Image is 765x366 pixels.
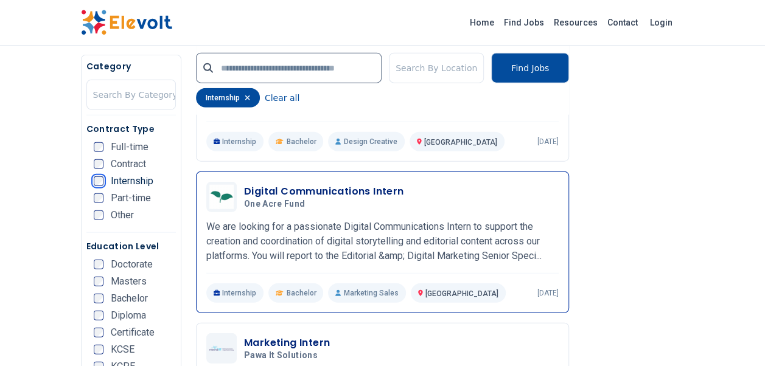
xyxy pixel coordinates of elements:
[244,350,318,361] span: Pawa It Solutions
[537,288,559,298] p: [DATE]
[111,142,148,152] span: Full-time
[94,142,103,152] input: Full-time
[209,346,234,351] img: Pawa It Solutions
[111,159,146,169] span: Contract
[549,13,603,32] a: Resources
[206,182,559,303] a: One Acre FundDigital Communications InternOne Acre FundWe are looking for a passionate Digital Co...
[425,289,498,298] span: [GEOGRAPHIC_DATA]
[209,185,234,209] img: One Acre Fund
[86,123,176,135] h5: Contract Type
[286,137,316,147] span: Bachelor
[111,260,153,269] span: Doctorate
[206,132,264,151] p: Internship
[81,10,172,35] img: Elevolt
[499,13,549,32] a: Find Jobs
[94,193,103,203] input: Part-time
[244,199,306,210] span: One Acre Fund
[537,137,559,147] p: [DATE]
[465,13,499,32] a: Home
[603,13,643,32] a: Contact
[328,283,405,303] p: Marketing Sales
[111,176,153,186] span: Internship
[265,88,299,108] button: Clear all
[196,88,260,108] div: internship
[491,53,569,83] button: Find Jobs
[111,210,134,220] span: Other
[94,210,103,220] input: Other
[286,288,316,298] span: Bachelor
[86,240,176,252] h5: Education Level
[643,10,680,35] a: Login
[94,159,103,169] input: Contract
[86,60,176,72] h5: Category
[111,294,148,303] span: Bachelor
[94,176,103,186] input: Internship
[111,193,151,203] span: Part-time
[111,277,147,286] span: Masters
[244,336,330,350] h3: Marketing Intern
[328,132,404,151] p: Design Creative
[111,328,155,337] span: Certificate
[94,311,103,320] input: Diploma
[424,138,497,147] span: [GEOGRAPHIC_DATA]
[111,345,134,354] span: KCSE
[94,345,103,354] input: KCSE
[94,294,103,303] input: Bachelor
[94,260,103,269] input: Doctorate
[111,311,146,320] span: Diploma
[94,328,103,337] input: Certificate
[206,283,264,303] p: Internship
[206,219,559,263] p: We are looking for a passionate Digital Communications Intern to support the creation and coordin...
[94,277,103,286] input: Masters
[704,308,765,366] iframe: Chat Widget
[244,184,404,199] h3: Digital Communications Intern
